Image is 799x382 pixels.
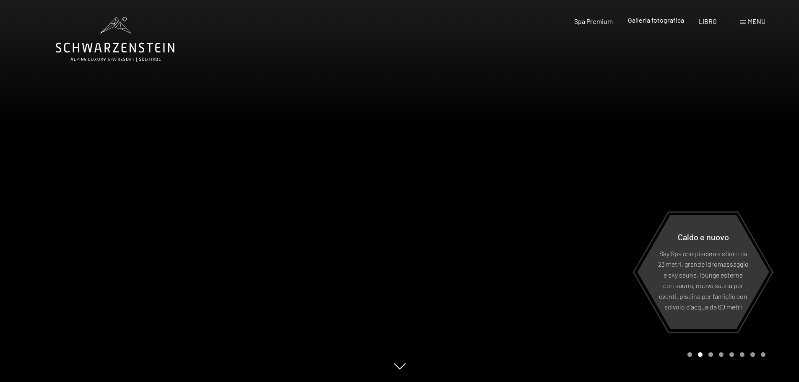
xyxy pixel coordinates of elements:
[658,249,749,311] font: Sky Spa con piscina a sfioro da 23 metri, grande idromassaggio e sky sauna, lounge esterna con sa...
[678,231,729,242] font: Caldo e nuovo
[740,352,744,357] div: Pagina 6 della giostra
[729,352,734,357] div: Pagina 5 della giostra
[748,17,765,25] font: menu
[684,352,765,357] div: Paginazione carosello
[761,352,765,357] div: Pagina 8 della giostra
[699,17,717,25] a: LIBRO
[698,352,703,357] div: Pagina Carosello 2 (Diapositiva corrente)
[574,17,613,25] a: Spa Premium
[628,16,684,24] a: Galleria fotografica
[637,214,770,330] a: Caldo e nuovo Sky Spa con piscina a sfioro da 23 metri, grande idromassaggio e sky sauna, lounge ...
[750,352,755,357] div: Carosello Pagina 7
[708,352,713,357] div: Pagina 3 della giostra
[719,352,724,357] div: Pagina 4 del carosello
[687,352,692,357] div: Pagina carosello 1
